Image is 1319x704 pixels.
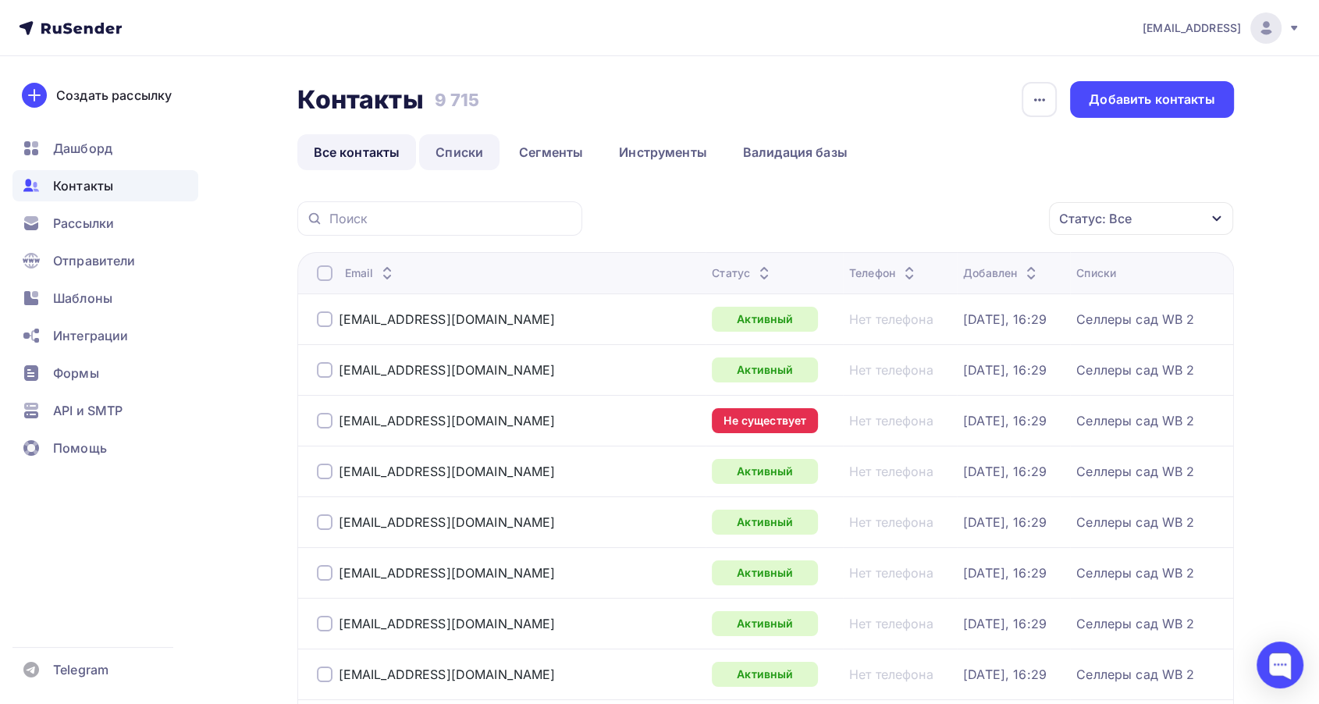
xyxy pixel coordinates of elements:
a: [EMAIL_ADDRESS] [1143,12,1300,44]
span: API и SMTP [53,401,123,420]
div: Селлеры сад WB 2 [1076,362,1194,378]
a: Активный [712,611,818,636]
input: Поиск [329,210,573,227]
span: Telegram [53,660,108,679]
a: Нет телефона [849,362,933,378]
button: Статус: Все [1048,201,1234,236]
div: Добавить контакты [1089,91,1214,108]
a: [EMAIL_ADDRESS][DOMAIN_NAME] [339,514,556,530]
a: Селлеры сад WB 2 [1076,464,1194,479]
span: Контакты [53,176,113,195]
a: Активный [712,662,818,687]
a: Не существует [712,408,818,433]
a: Все контакты [297,134,417,170]
a: [DATE], 16:29 [963,616,1047,631]
a: Отправители [12,245,198,276]
span: Шаблоны [53,289,112,308]
a: Активный [712,307,818,332]
span: Интеграции [53,326,128,345]
a: Нет телефона [849,514,933,530]
a: Инструменты [603,134,723,170]
a: Сегменты [503,134,599,170]
a: Нет телефона [849,413,933,428]
a: [DATE], 16:29 [963,565,1047,581]
a: Формы [12,357,198,389]
div: Списки [1076,265,1116,281]
a: Селлеры сад WB 2 [1076,616,1194,631]
a: Активный [712,560,818,585]
a: [EMAIL_ADDRESS][DOMAIN_NAME] [339,616,556,631]
a: [EMAIL_ADDRESS][DOMAIN_NAME] [339,311,556,327]
a: Валидация базы [727,134,864,170]
a: Селлеры сад WB 2 [1076,565,1194,581]
a: Контакты [12,170,198,201]
a: [EMAIL_ADDRESS][DOMAIN_NAME] [339,413,556,428]
a: Нет телефона [849,464,933,479]
a: Селлеры сад WB 2 [1076,667,1194,682]
a: Активный [712,510,818,535]
a: Нет телефона [849,565,933,581]
span: Рассылки [53,214,114,233]
span: Формы [53,364,99,382]
a: [EMAIL_ADDRESS][DOMAIN_NAME] [339,464,556,479]
a: [EMAIL_ADDRESS][DOMAIN_NAME] [339,362,556,378]
a: [DATE], 16:29 [963,514,1047,530]
a: [DATE], 16:29 [963,464,1047,479]
a: Селлеры сад WB 2 [1076,311,1194,327]
a: Активный [712,357,818,382]
a: Рассылки [12,208,198,239]
a: [DATE], 16:29 [963,667,1047,682]
h2: Контакты [297,84,424,116]
a: Нет телефона [849,311,933,327]
span: Дашборд [53,139,112,158]
div: Нет телефона [849,667,933,682]
a: Селлеры сад WB 2 [1076,413,1194,428]
span: [EMAIL_ADDRESS] [1143,20,1241,36]
a: [EMAIL_ADDRESS][DOMAIN_NAME] [339,565,556,581]
div: [EMAIL_ADDRESS][DOMAIN_NAME] [339,667,556,682]
a: Активный [712,459,818,484]
div: Статус [712,265,773,281]
a: Шаблоны [12,283,198,314]
a: Селлеры сад WB 2 [1076,514,1194,530]
div: Телефон [849,265,919,281]
a: [DATE], 16:29 [963,311,1047,327]
a: Списки [419,134,500,170]
div: [DATE], 16:29 [963,413,1047,428]
h3: 9 715 [435,89,480,111]
a: [DATE], 16:29 [963,362,1047,378]
a: Нет телефона [849,616,933,631]
div: Статус: Все [1059,209,1132,228]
